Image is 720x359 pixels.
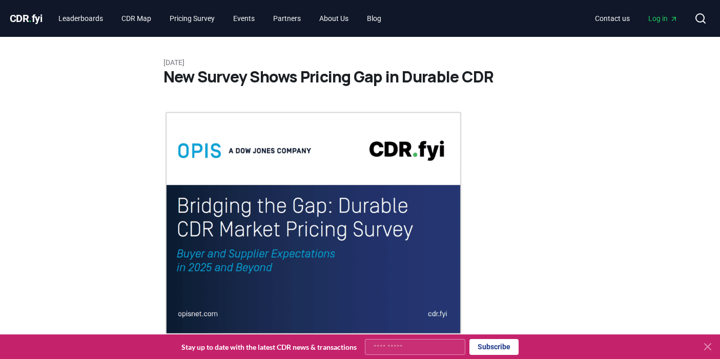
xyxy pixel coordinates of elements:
a: About Us [311,9,357,28]
h1: New Survey Shows Pricing Gap in Durable CDR [163,68,557,86]
a: Blog [359,9,389,28]
span: . [29,12,32,25]
a: CDR.fyi [10,11,43,26]
nav: Main [587,9,686,28]
nav: Main [50,9,389,28]
span: Log in [648,13,678,24]
a: Partners [265,9,309,28]
p: [DATE] [163,57,557,68]
img: blog post image [163,111,463,335]
a: CDR Map [113,9,159,28]
a: Events [225,9,263,28]
a: Pricing Survey [161,9,223,28]
a: Contact us [587,9,638,28]
a: Leaderboards [50,9,111,28]
span: CDR fyi [10,12,43,25]
a: Log in [640,9,686,28]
